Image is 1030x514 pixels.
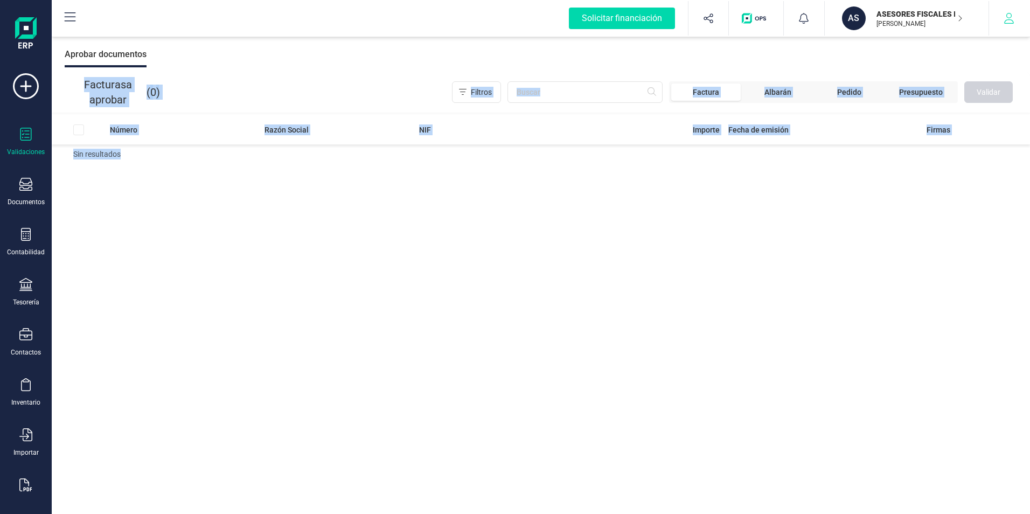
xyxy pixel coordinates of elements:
[742,13,770,24] img: Logo de OPS
[7,148,45,156] div: Validaciones
[471,87,492,98] span: Filtros
[842,6,866,30] div: AS
[150,85,156,100] span: 0
[899,87,943,98] span: Presupuesto
[265,124,309,135] span: Razón Social
[110,124,137,135] span: Número
[837,87,861,98] span: Pedido
[419,124,431,135] span: NIF
[11,348,41,357] div: Contactos
[569,8,675,29] div: Solicitar financiación
[507,81,663,103] input: Buscar
[876,19,963,28] p: [PERSON_NAME]
[927,124,950,135] span: Firmas
[69,77,147,107] span: Facturas a aprobar
[964,81,1013,103] button: Validar
[693,124,720,135] span: Importe
[876,9,963,19] p: ASESORES FISCALES INNOVACION CANARIAS SL
[52,144,1030,164] td: Sin resultados
[13,298,39,307] div: Tesorería
[11,398,40,407] div: Inventario
[65,41,147,67] div: Aprobar documentos
[69,77,160,107] p: ( )
[728,124,789,135] span: Fecha de emisión
[556,1,688,36] button: Solicitar financiación
[7,248,45,256] div: Contabilidad
[452,81,501,103] button: Filtros
[735,1,777,36] button: Logo de OPS
[764,87,791,98] span: Albarán
[838,1,976,36] button: ASASESORES FISCALES INNOVACION CANARIAS SL[PERSON_NAME]
[13,448,39,457] div: Importar
[8,198,45,206] div: Documentos
[693,87,719,98] span: Factura
[15,17,37,52] img: Logo Finanedi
